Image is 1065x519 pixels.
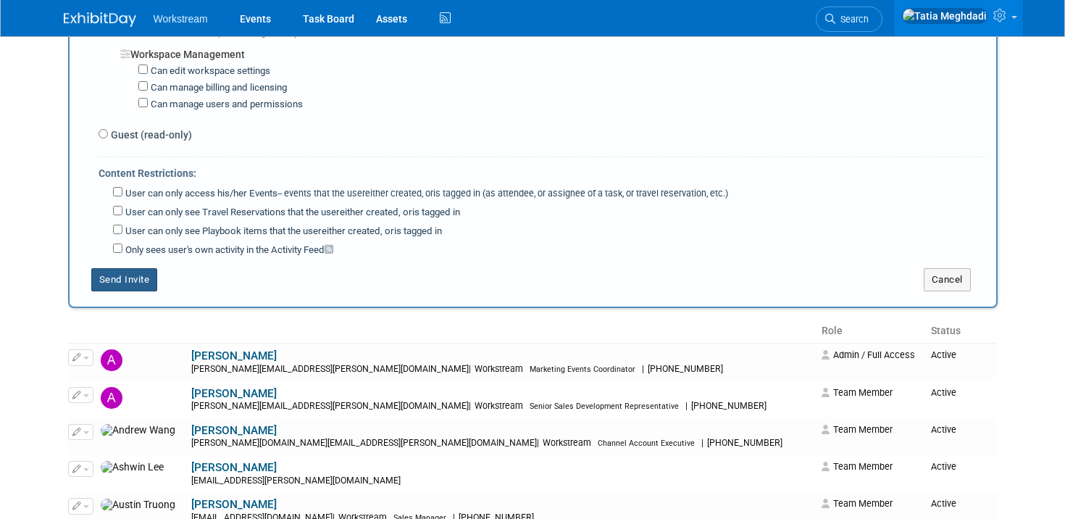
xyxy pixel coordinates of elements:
[120,40,985,62] div: Workspace Management
[154,13,208,25] span: Workstream
[64,12,136,27] img: ExhibitDay
[122,244,333,257] label: Only sees user's own activity in the Activity Feed
[701,438,703,448] span: |
[835,14,869,25] span: Search
[91,268,158,291] button: Send Invite
[644,364,727,374] span: [PHONE_NUMBER]
[101,424,175,437] img: Andrew Wang
[816,7,882,32] a: Search
[816,319,925,344] th: Role
[101,387,122,409] img: Andrew Walters
[191,424,277,437] a: [PERSON_NAME]
[902,8,987,24] img: Tatia Meghdadi
[537,438,539,448] span: |
[598,439,695,448] span: Channel Account Executive
[148,98,303,112] label: Can manage users and permissions
[469,401,471,411] span: |
[822,387,893,398] span: Team Member
[148,81,287,95] label: Can manage billing and licensing
[822,349,915,360] span: Admin / Full Access
[191,461,277,474] a: [PERSON_NAME]
[539,438,596,448] span: Workstream
[924,268,971,291] button: Cancel
[365,188,433,199] span: either created, or
[931,424,956,435] span: Active
[530,402,679,411] span: Senior Sales Development Representative
[101,461,164,474] img: Ashwin Lee
[277,188,728,199] span: -- events that the user is tagged in (as attendee, or assignee of a task, or travel reservation, ...
[191,401,813,412] div: [PERSON_NAME][EMAIL_ADDRESS][PERSON_NAME][DOMAIN_NAME]
[191,498,277,511] a: [PERSON_NAME]
[122,187,728,201] label: User can only access his/her Events
[822,424,893,435] span: Team Member
[685,401,688,411] span: |
[191,476,813,487] div: [EMAIL_ADDRESS][PERSON_NAME][DOMAIN_NAME]
[191,438,813,449] div: [PERSON_NAME][DOMAIN_NAME][EMAIL_ADDRESS][PERSON_NAME][DOMAIN_NAME]
[931,498,956,509] span: Active
[688,401,771,411] span: [PHONE_NUMBER]
[469,364,471,374] span: |
[122,206,460,220] label: User can only see Travel Reservations that the user is tagged in
[191,364,813,375] div: [PERSON_NAME][EMAIL_ADDRESS][PERSON_NAME][DOMAIN_NAME]
[931,349,956,360] span: Active
[322,225,394,236] span: either created, or
[703,438,787,448] span: [PHONE_NUMBER]
[822,461,893,472] span: Team Member
[642,364,644,374] span: |
[822,498,893,509] span: Team Member
[191,387,277,400] a: [PERSON_NAME]
[340,207,412,217] span: either created, or
[108,128,192,142] label: Guest (read-only)
[471,401,527,411] span: Workstream
[191,349,277,362] a: [PERSON_NAME]
[931,387,956,398] span: Active
[471,364,527,374] span: Workstream
[530,365,635,374] span: Marketing Events Coordinator
[101,349,122,371] img: Amelia Hapgood
[99,157,985,184] div: Content Restrictions:
[925,319,997,344] th: Status
[101,499,175,512] img: Austin Truong
[122,225,442,238] label: User can only see Playbook items that the user is tagged in
[148,65,270,78] label: Can edit workspace settings
[931,461,956,472] span: Active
